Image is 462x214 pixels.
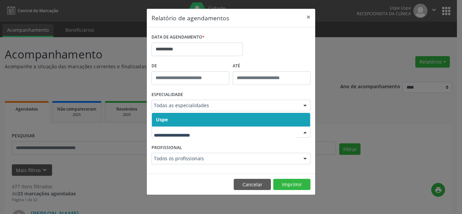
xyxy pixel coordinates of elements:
label: DATA DE AGENDAMENTO [152,32,205,43]
h5: Relatório de agendamentos [152,14,229,22]
span: Uspe [156,116,168,123]
label: De [152,61,229,71]
label: PROFISSIONAL [152,142,182,153]
span: Todas as especialidades [154,102,297,109]
button: Cancelar [234,179,271,190]
label: ESPECIALIDADE [152,90,183,100]
button: Imprimir [273,179,310,190]
button: Close [302,9,315,25]
label: ATÉ [233,61,310,71]
span: Todos os profissionais [154,155,297,162]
